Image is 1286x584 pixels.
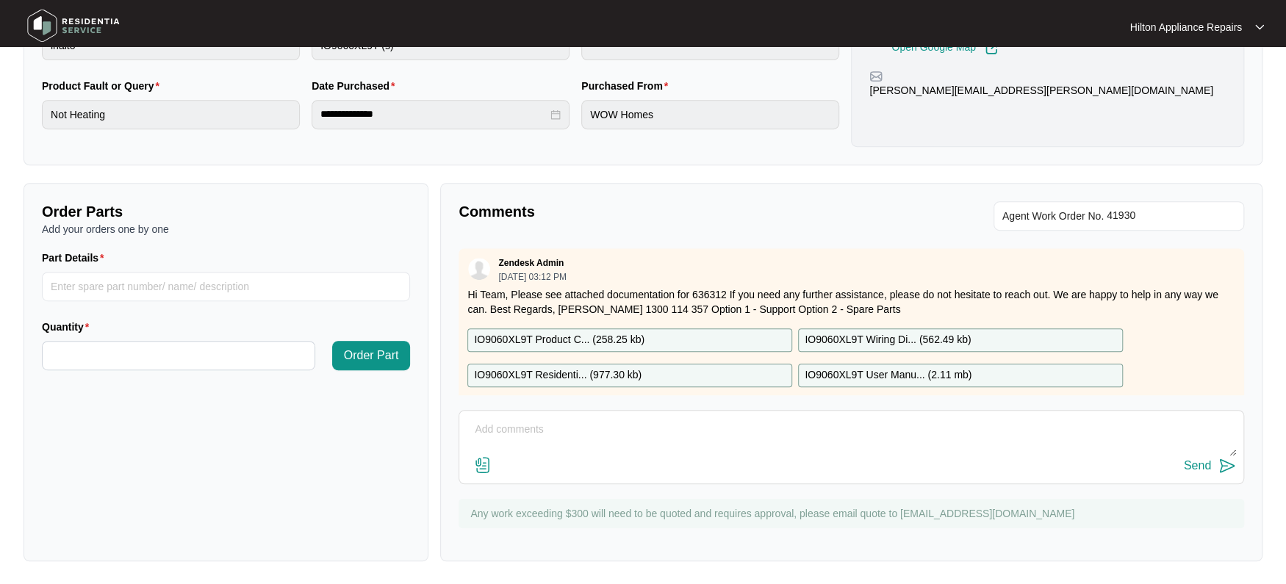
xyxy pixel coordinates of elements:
p: IO9060XL9T Product C... ( 258.25 kb ) [474,332,644,348]
input: Product Fault or Query [42,100,300,129]
img: file-attachment-doc.svg [474,456,492,474]
p: [DATE] 03:12 PM [498,273,566,281]
img: send-icon.svg [1218,457,1236,475]
p: IO9060XL9T User Manu... ( 2.11 mb ) [805,367,971,383]
p: Add your orders one by one [42,222,410,237]
p: IO9060XL9T Wiring Di... ( 562.49 kb ) [805,332,971,348]
p: IO9060XL9T Residenti... ( 977.30 kb ) [474,367,642,383]
p: Any work exceeding $300 will need to be quoted and requires approval, please email quote to [EMAI... [470,506,1237,521]
button: Order Part [332,341,411,370]
img: map-pin [869,70,883,83]
p: Zendesk Admin [498,257,564,269]
input: Add Agent Work Order No. [1107,207,1235,225]
span: Agent Work Order No. [1002,207,1104,225]
input: Quantity [43,342,315,369]
button: Send [1184,456,1236,476]
p: Hi Team, Please see attached documentation for 636312 If you need any further assistance, please ... [467,287,1235,317]
img: user.svg [468,258,490,280]
input: Purchased From [581,100,839,129]
span: Order Part [344,347,399,364]
img: dropdown arrow [1255,24,1264,31]
label: Date Purchased [312,79,400,93]
label: Quantity [42,320,95,334]
p: Hilton Appliance Repairs [1129,20,1242,35]
label: Part Details [42,250,110,265]
input: Part Details [42,272,410,301]
input: Date Purchased [320,107,547,122]
img: residentia service logo [22,4,125,48]
p: [PERSON_NAME][EMAIL_ADDRESS][PERSON_NAME][DOMAIN_NAME] [869,83,1213,98]
div: Send [1184,459,1211,472]
p: Order Parts [42,201,410,222]
label: Product Fault or Query [42,79,165,93]
label: Purchased From [581,79,674,93]
p: Comments [459,201,841,222]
